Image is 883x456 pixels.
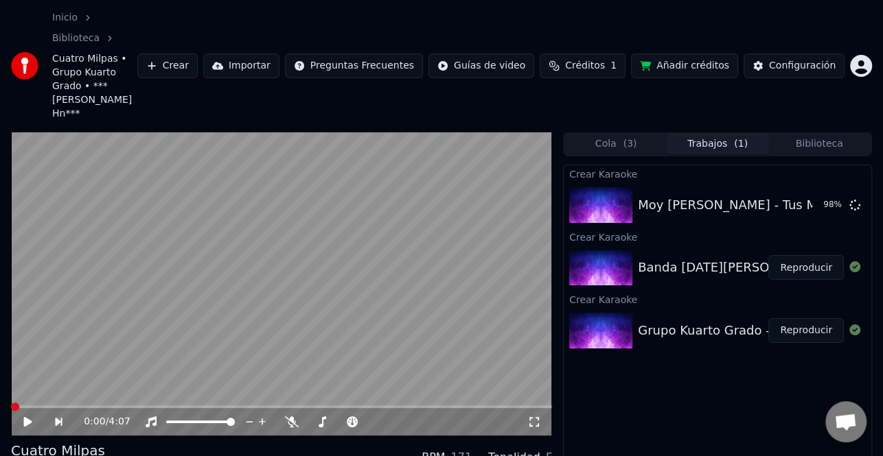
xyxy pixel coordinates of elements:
button: Importar [203,53,279,78]
button: Configuración [744,53,845,78]
div: Chat abierto [825,401,867,442]
button: Crear [137,53,198,78]
button: Créditos1 [540,53,626,78]
span: 1 [610,59,617,73]
img: youka [11,52,38,80]
a: Inicio [52,11,78,25]
button: Trabajos [667,134,768,154]
div: / [84,415,117,429]
span: Cuatro Milpas • Grupo Kuarto Grado • ***[PERSON_NAME] Hn*** [52,52,137,121]
div: 98 % [823,200,844,211]
button: Biblioteca [768,134,870,154]
button: Reproducir [768,255,844,280]
div: Crear Karaoke [564,228,871,245]
span: ( 1 ) [734,137,748,151]
nav: breadcrumb [52,11,137,121]
span: Créditos [565,59,605,73]
div: Crear Karaoke [564,165,871,182]
span: 0:00 [84,415,105,429]
button: Cola [565,134,667,154]
div: Crear Karaoke [564,291,871,307]
button: Preguntas Frecuentes [285,53,423,78]
button: Añadir créditos [631,53,738,78]
span: ( 3 ) [623,137,637,151]
button: Reproducir [768,318,844,343]
button: Guías de video [428,53,534,78]
div: Configuración [769,59,836,73]
a: Biblioteca [52,32,100,45]
span: 4:07 [108,415,130,429]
